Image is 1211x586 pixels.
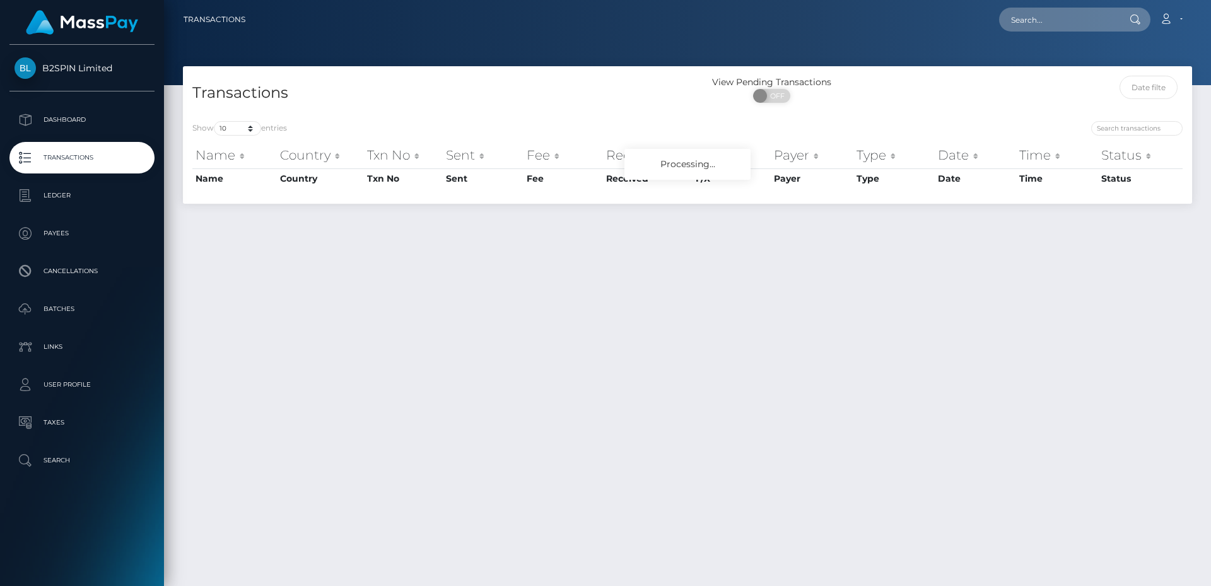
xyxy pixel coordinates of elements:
th: Fee [524,143,603,168]
p: User Profile [15,375,149,394]
a: User Profile [9,369,155,401]
p: Dashboard [15,110,149,129]
th: Date [935,168,1016,189]
a: Links [9,331,155,363]
p: Taxes [15,413,149,432]
p: Links [15,337,149,356]
th: Country [277,143,365,168]
th: Time [1016,143,1098,168]
p: Transactions [15,148,149,167]
p: Ledger [15,186,149,205]
th: Sent [443,168,524,189]
input: Search... [999,8,1118,32]
th: Received [603,168,693,189]
th: Type [853,168,935,189]
div: View Pending Transactions [687,76,856,89]
th: Status [1098,143,1183,168]
th: Date [935,143,1016,168]
a: Batches [9,293,155,325]
p: Payees [15,224,149,243]
a: Taxes [9,407,155,438]
span: OFF [760,89,792,103]
th: Payer [771,143,853,168]
th: Name [192,143,277,168]
input: Date filter [1120,76,1178,99]
th: Sent [443,143,524,168]
p: Batches [15,300,149,319]
img: MassPay Logo [26,10,138,35]
img: B2SPIN Limited [15,57,36,79]
a: Payees [9,218,155,249]
span: B2SPIN Limited [9,62,155,74]
a: Dashboard [9,104,155,136]
div: Processing... [624,149,751,180]
a: Ledger [9,180,155,211]
th: Txn No [364,143,443,168]
th: Payer [771,168,853,189]
th: Name [192,168,277,189]
a: Cancellations [9,255,155,287]
input: Search transactions [1091,121,1183,136]
th: Txn No [364,168,443,189]
h4: Transactions [192,82,678,104]
a: Transactions [184,6,245,33]
p: Search [15,451,149,470]
a: Search [9,445,155,476]
select: Showentries [214,121,261,136]
th: Status [1098,168,1183,189]
th: Received [603,143,693,168]
th: Type [853,143,935,168]
label: Show entries [192,121,287,136]
th: Time [1016,168,1098,189]
p: Cancellations [15,262,149,281]
th: Country [277,168,365,189]
th: Fee [524,168,603,189]
th: F/X [693,143,771,168]
a: Transactions [9,142,155,173]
